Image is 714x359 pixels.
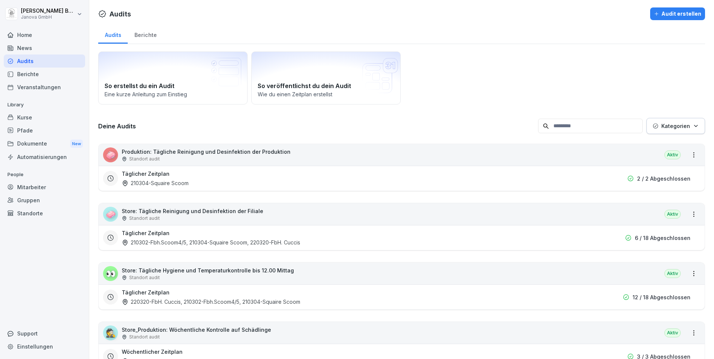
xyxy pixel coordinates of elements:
[4,194,85,207] a: Gruppen
[654,10,701,18] div: Audit erstellen
[122,348,183,356] h3: Wöchentlicher Zeitplan
[98,25,128,44] a: Audits
[4,81,85,94] a: Veranstaltungen
[129,274,160,281] p: Standort audit
[4,150,85,163] a: Automatisierungen
[251,51,401,104] a: So veröffentlichst du dein AuditWie du einen Zeitplan erstellst
[21,15,75,20] p: Janova GmbH
[4,68,85,81] a: Berichte
[21,8,75,14] p: [PERSON_NAME] Baradei
[258,90,394,98] p: Wie du einen Zeitplan erstellst
[105,90,241,98] p: Eine kurze Anleitung zum Einstieg
[122,148,291,156] p: Produktion: Tägliche Reinigung und Desinfektion der Produktion
[4,327,85,340] div: Support
[129,334,160,340] p: Standort audit
[122,170,170,178] h3: Täglicher Zeitplan
[4,28,85,41] a: Home
[4,54,85,68] a: Audits
[4,169,85,181] p: People
[128,25,163,44] a: Berichte
[4,124,85,137] a: Pfade
[122,298,300,306] div: 220320-FbH. Cuccis, 210302-Fbh.Scoom4/5, 210304-Squaire Scoom
[646,118,705,134] button: Kategorien
[4,137,85,151] div: Dokumente
[109,9,131,19] h1: Audits
[4,340,85,353] a: Einstellungen
[122,288,170,296] h3: Täglicher Zeitplan
[664,269,681,278] div: Aktiv
[103,325,118,340] div: 🕵️
[122,207,263,215] p: Store: Tägliche Reinigung und Desinfektion der Filiale
[633,293,690,301] p: 12 / 18 Abgeschlossen
[98,51,248,104] a: So erstellst du ein AuditEine kurze Anleitung zum Einstieg
[103,207,118,222] div: 🧼
[103,266,118,281] div: 👀
[664,210,681,219] div: Aktiv
[122,229,170,237] h3: Täglicher Zeitplan
[98,122,534,130] h3: Deine Audits
[4,111,85,124] a: Kurse
[129,156,160,162] p: Standort audit
[4,137,85,151] a: DokumenteNew
[4,41,85,54] a: News
[103,147,118,162] div: 🧼
[661,122,690,130] p: Kategorien
[129,215,160,222] p: Standort audit
[258,81,394,90] h2: So veröffentlichst du dein Audit
[664,328,681,337] div: Aktiv
[4,207,85,220] a: Standorte
[105,81,241,90] h2: So erstellst du ein Audit
[637,175,690,182] p: 2 / 2 Abgeschlossen
[635,234,690,242] p: 6 / 18 Abgeschlossen
[122,266,294,274] p: Store: Tägliche Hygiene und Temperaturkontrolle bis 12.00 Mittag
[4,99,85,111] p: Library
[122,238,300,246] div: 210302-Fbh.Scoom4/5, 210304-Squaire Scoom, 220320-FbH. Cuccis
[650,7,705,20] button: Audit erstellen
[70,140,83,148] div: New
[664,150,681,159] div: Aktiv
[122,326,271,334] p: Store_Produktion: Wöchentliche Kontrolle auf Schädlinge
[122,179,189,187] div: 210304-Squaire Scoom
[4,181,85,194] a: Mitarbeiter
